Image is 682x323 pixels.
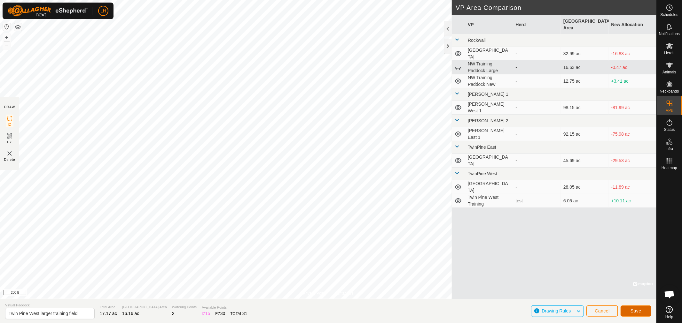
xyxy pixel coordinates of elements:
th: VP [465,15,513,34]
th: New Allocation [609,15,656,34]
img: VP [6,150,13,157]
td: [PERSON_NAME] East 1 [465,127,513,141]
span: Animals [662,70,676,74]
div: - [516,78,558,85]
span: 2 [172,311,175,316]
td: -75.98 ac [609,127,656,141]
span: Virtual Paddock [5,303,95,308]
button: Reset Map [3,23,11,31]
div: EZ [215,310,225,317]
span: 17.17 ac [100,311,117,316]
span: Watering Points [172,304,197,310]
td: NW Training Paddock Large [465,61,513,74]
span: Total Area [100,304,117,310]
td: 45.69 ac [561,154,608,168]
span: IZ [8,122,12,127]
div: TOTAL [230,310,247,317]
span: TwinPine East [468,145,496,150]
span: Drawing Rules [542,308,571,313]
a: Privacy Policy [303,290,327,296]
span: Notifications [659,32,680,36]
span: [PERSON_NAME] 2 [468,118,508,123]
td: [PERSON_NAME] West 1 [465,101,513,115]
div: IZ [202,310,210,317]
img: Gallagher Logo [8,5,88,17]
div: Open chat [660,285,679,304]
td: Twin Pine West Training [465,194,513,208]
th: [GEOGRAPHIC_DATA] Area [561,15,608,34]
td: 32.99 ac [561,47,608,61]
button: Save [621,305,651,317]
td: -11.89 ac [609,180,656,194]
td: -0.47 ac [609,61,656,74]
td: -81.99 ac [609,101,656,115]
span: VPs [666,109,673,112]
span: Save [631,308,641,313]
td: [GEOGRAPHIC_DATA] [465,180,513,194]
span: Neckbands [660,89,679,93]
td: -29.53 ac [609,154,656,168]
td: 92.15 ac [561,127,608,141]
button: + [3,34,11,41]
span: Available Points [202,305,247,310]
span: 16.16 ac [122,311,139,316]
span: 15 [205,311,210,316]
td: 16.63 ac [561,61,608,74]
td: [GEOGRAPHIC_DATA] [465,154,513,168]
span: Rockwall [468,38,486,43]
div: - [516,64,558,71]
span: Cancel [595,308,610,313]
span: Help [665,315,673,319]
span: LH [100,8,106,14]
span: [GEOGRAPHIC_DATA] Area [122,304,167,310]
span: 31 [242,311,247,316]
button: – [3,42,11,49]
div: DRAW [4,105,15,109]
span: EZ [7,140,12,145]
a: Contact Us [334,290,353,296]
div: - [516,184,558,191]
div: test [516,198,558,204]
span: 30 [220,311,225,316]
span: Status [664,128,675,131]
span: Delete [4,157,15,162]
span: Schedules [660,13,678,17]
td: 6.05 ac [561,194,608,208]
td: +10.11 ac [609,194,656,208]
div: - [516,131,558,138]
span: Heatmap [662,166,677,170]
button: Map Layers [14,23,22,31]
td: 28.05 ac [561,180,608,194]
button: Cancel [586,305,618,317]
td: [GEOGRAPHIC_DATA] [465,47,513,61]
span: Infra [665,147,673,151]
span: TwinPine West [468,171,497,176]
span: Herds [664,51,674,55]
div: - [516,157,558,164]
td: NW Training Paddock New [465,74,513,88]
th: Herd [513,15,561,34]
td: -16.83 ac [609,47,656,61]
h2: VP Area Comparison [456,4,656,11]
div: - [516,104,558,111]
span: [PERSON_NAME] 1 [468,92,508,97]
td: 12.75 ac [561,74,608,88]
td: 98.15 ac [561,101,608,115]
div: - [516,50,558,57]
td: +3.41 ac [609,74,656,88]
a: Help [657,304,682,321]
